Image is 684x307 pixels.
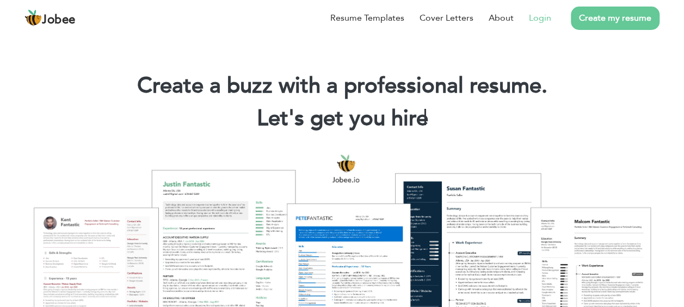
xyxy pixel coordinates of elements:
a: Create my resume [571,7,660,30]
span: get you hire [310,103,428,133]
h1: Create a buzz with a professional resume. [16,72,668,100]
a: Resume Templates [330,11,404,24]
a: Jobee [24,9,76,27]
span: Jobee [42,14,76,26]
a: Cover Letters [420,11,473,24]
a: About [489,11,514,24]
h2: Let's [16,105,668,133]
a: Login [529,11,551,24]
span: | [423,103,428,133]
img: jobee.io [24,9,42,27]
